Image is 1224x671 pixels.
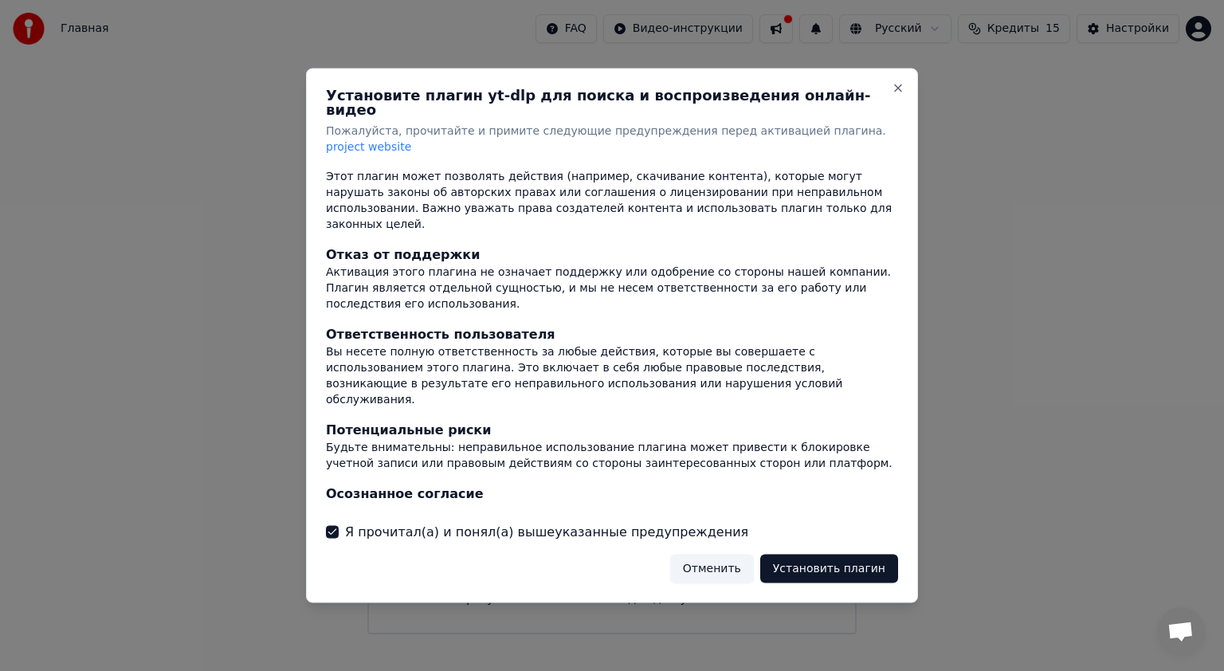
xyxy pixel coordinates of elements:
div: Активация этого плагина не означает поддержку или одобрение со стороны нашей компании. Плагин явл... [326,264,898,312]
div: Активируя этот плагин, вы подтверждаете, что прочитали и поняли эти предупреждения и принимаете п... [326,503,898,535]
div: Потенциальные риски [326,420,898,439]
h2: Установите плагин yt-dlp для поиска и воспроизведения онлайн-видео [326,88,898,117]
div: Осознанное согласие [326,484,898,503]
div: Ответственность пользователя [326,324,898,343]
p: Пожалуйста, прочитайте и примите следующие предупреждения перед активацией плагина. [326,124,898,155]
span: project website [326,140,411,153]
div: Будьте внимательны: неправильное использование плагина может привести к блокировке учетной записи... [326,439,898,471]
div: Отказ от поддержки [326,245,898,264]
div: Вы несете полную ответственность за любые действия, которые вы совершаете с использованием этого ... [326,343,898,407]
button: Установить плагин [760,554,898,583]
div: Этот плагин может позволять действия (например, скачивание контента), которые могут нарушать зако... [326,168,898,232]
label: Я прочитал(а) и понял(а) вышеуказанные предупреждения [345,522,748,541]
button: Отменить [670,554,754,583]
